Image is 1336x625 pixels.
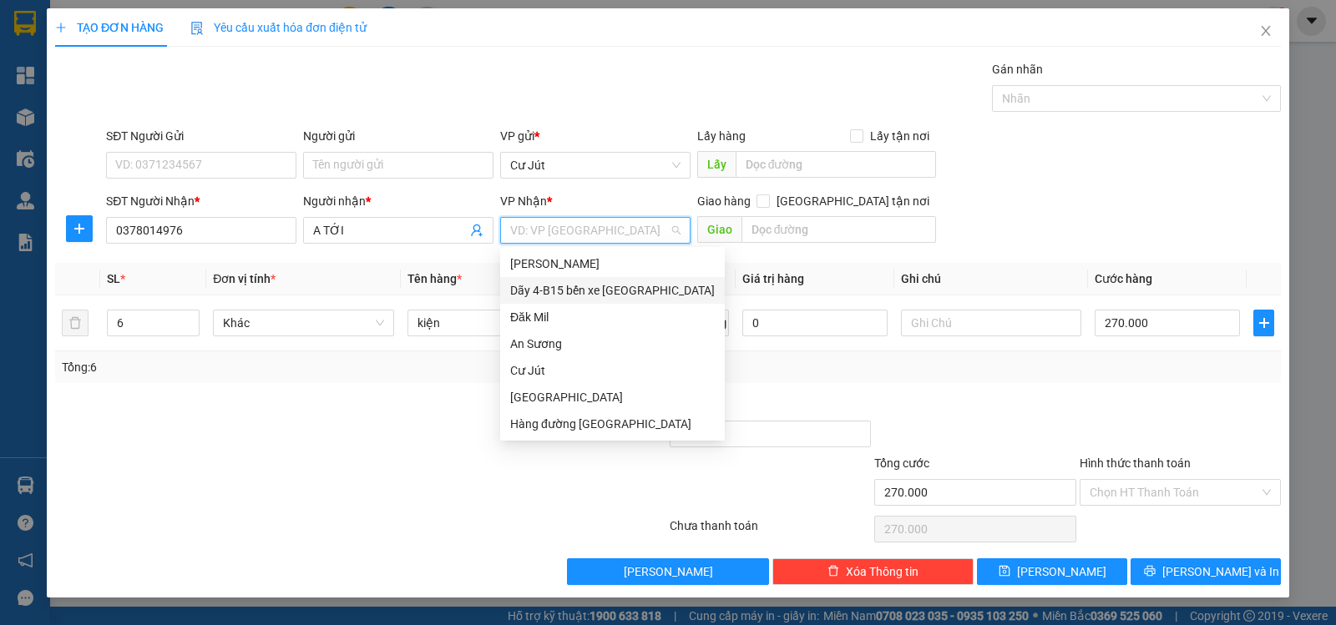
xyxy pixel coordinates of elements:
span: plus [55,22,67,33]
img: icon [190,22,204,35]
button: Close [1242,8,1289,55]
span: Lấy [697,151,736,178]
button: [PERSON_NAME] [567,558,768,585]
span: user-add [470,224,483,237]
span: Khác [223,310,383,335]
div: VP gửi [500,127,691,145]
span: save [999,565,1010,578]
span: VP Nhận [500,194,547,208]
input: 0 [742,310,888,336]
span: Tên hàng [407,272,462,285]
span: Lấy tận nơi [863,127,936,145]
div: Tổng: 6 [62,358,517,376]
span: delete [827,565,839,578]
div: Dãy 4-B15 bến xe Miền Đông [500,277,725,304]
div: Người nhận [303,192,493,210]
input: Dọc đường [736,151,937,178]
div: [GEOGRAPHIC_DATA] [510,388,715,406]
div: Đăk Mil [510,308,715,326]
span: Giá trị hàng [742,272,804,285]
div: Cư Jút [510,361,715,380]
div: Hàng đường [GEOGRAPHIC_DATA] [510,415,715,433]
span: Giao [697,216,741,243]
div: An Sương [510,335,715,353]
div: SĐT Người Gửi [106,127,296,145]
div: An Sương [500,330,725,357]
span: Yêu cầu xuất hóa đơn điện tử [190,21,367,34]
span: Giao hàng [697,194,751,208]
input: Ghi Chú [901,310,1081,336]
span: SL [107,272,120,285]
span: [PERSON_NAME] [1017,562,1106,581]
label: Hình thức thanh toán [1080,456,1191,470]
div: Hàng đường Đắk Nông [500,384,725,411]
input: VD: Bàn, Ghế [407,310,588,336]
span: Cư Jút [510,153,681,178]
div: Nam Dong [500,250,725,277]
button: deleteXóa Thông tin [772,558,974,585]
span: Lấy hàng [697,129,746,143]
button: save[PERSON_NAME] [977,558,1127,585]
div: Chưa thanh toán [668,517,873,546]
div: SĐT Người Nhận [106,192,296,210]
span: TẠO ĐƠN HÀNG [55,21,164,34]
span: Xóa Thông tin [846,562,918,581]
input: Dọc đường [741,216,937,243]
span: plus [1254,316,1273,330]
span: plus [67,222,92,235]
span: close [1259,24,1273,38]
span: [GEOGRAPHIC_DATA] tận nơi [770,192,936,210]
span: [PERSON_NAME] [624,562,713,581]
span: printer [1144,565,1156,578]
th: Ghi chú [894,263,1088,295]
div: Dãy 4-B15 bến xe [GEOGRAPHIC_DATA] [510,281,715,300]
span: Tổng cước [874,456,929,470]
button: delete [62,310,89,336]
span: [PERSON_NAME] và In [1162,562,1279,581]
div: Hàng đường Sài Gòn [500,411,725,437]
label: Gán nhãn [992,63,1043,76]
div: Đăk Mil [500,304,725,330]
span: Cước hàng [1095,272,1152,285]
button: printer[PERSON_NAME] và In [1131,558,1281,585]
button: plus [66,215,93,242]
span: Đơn vị tính [213,272,276,285]
div: Người gửi [303,127,493,145]
div: Cư Jút [500,357,725,384]
button: plus [1253,310,1274,336]
div: [PERSON_NAME] [510,255,715,273]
